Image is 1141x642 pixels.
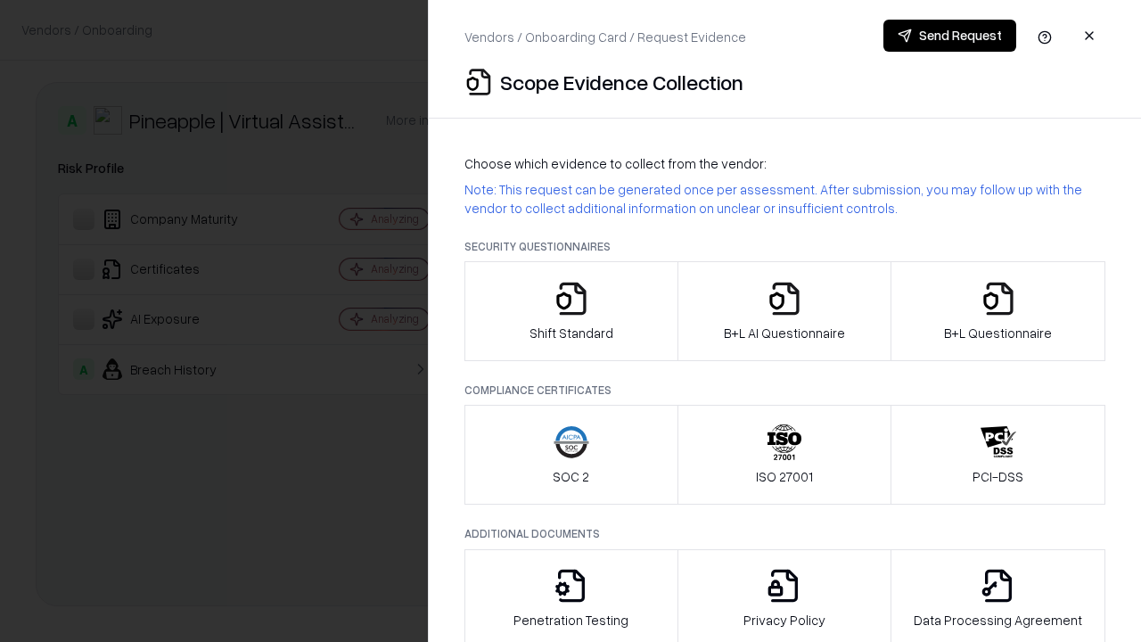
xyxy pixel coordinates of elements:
button: PCI-DSS [891,405,1105,505]
p: Vendors / Onboarding Card / Request Evidence [464,28,746,46]
p: ISO 27001 [756,467,813,486]
p: SOC 2 [553,467,589,486]
button: B+L Questionnaire [891,261,1105,361]
button: Shift Standard [464,261,678,361]
button: B+L AI Questionnaire [677,261,892,361]
p: Privacy Policy [743,611,825,630]
p: Scope Evidence Collection [500,68,743,96]
p: Compliance Certificates [464,383,1105,398]
p: B+L AI Questionnaire [724,324,845,342]
p: PCI-DSS [973,467,1023,486]
p: Security Questionnaires [464,239,1105,254]
p: Additional Documents [464,526,1105,541]
p: Penetration Testing [513,611,628,630]
button: ISO 27001 [677,405,892,505]
p: Choose which evidence to collect from the vendor: [464,154,1105,173]
button: SOC 2 [464,405,678,505]
p: Data Processing Agreement [914,611,1082,630]
button: Send Request [883,20,1016,52]
p: B+L Questionnaire [944,324,1052,342]
p: Note: This request can be generated once per assessment. After submission, you may follow up with... [464,180,1105,218]
p: Shift Standard [529,324,613,342]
